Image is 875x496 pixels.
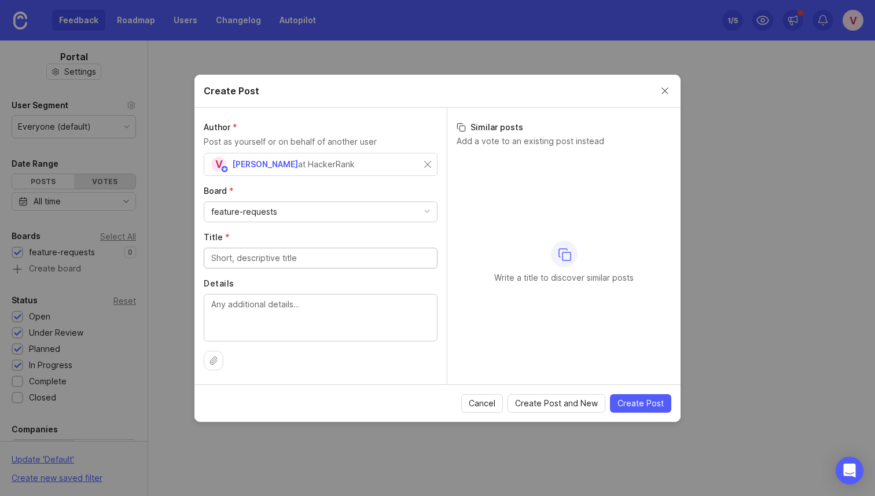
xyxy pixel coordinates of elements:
[610,394,671,413] button: Create Post
[204,122,237,132] span: Author (required)
[617,398,664,409] span: Create Post
[836,457,863,484] div: Open Intercom Messenger
[204,84,259,98] h2: Create Post
[457,122,671,133] h3: Similar posts
[204,278,437,289] label: Details
[508,394,605,413] button: Create Post and New
[211,252,430,264] input: Short, descriptive title
[211,205,277,218] div: feature-requests
[457,135,671,147] p: Add a vote to an existing post instead
[659,84,671,97] button: Close create post modal
[515,398,598,409] span: Create Post and New
[211,157,226,172] div: V
[232,159,298,169] span: [PERSON_NAME]
[461,394,503,413] button: Cancel
[298,158,355,171] div: at HackerRank
[220,164,229,173] img: member badge
[204,232,230,242] span: Title (required)
[494,272,634,284] p: Write a title to discover similar posts
[469,398,495,409] span: Cancel
[204,186,234,196] span: Board (required)
[204,135,437,148] p: Post as yourself or on behalf of another user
